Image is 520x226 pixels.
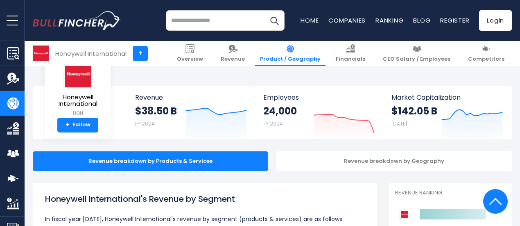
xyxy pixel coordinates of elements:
[463,41,509,66] a: Competitors
[45,193,364,205] h1: Honeywell International's Revenue by Segment
[33,11,121,30] img: bullfincher logo
[336,56,365,63] span: Financials
[135,94,247,101] span: Revenue
[52,110,104,117] small: HON
[33,11,121,30] a: Go to homepage
[413,16,430,25] a: Blog
[395,189,506,196] p: Revenue Ranking
[331,41,370,66] a: Financials
[216,41,250,66] a: Revenue
[263,94,374,101] span: Employees
[52,94,104,107] span: Honeywell International
[263,120,283,127] small: FY 2024
[328,16,366,25] a: Companies
[383,56,450,63] span: CEO Salary / Employees
[264,10,285,31] button: Search
[57,118,98,132] a: +Follow
[276,151,512,171] div: Revenue breakdown by Geography
[255,86,382,139] a: Employees 24,000 FY 2024
[51,60,104,118] a: Honeywell International HON
[440,16,469,25] a: Register
[468,56,504,63] span: Competitors
[391,120,407,127] small: [DATE]
[383,86,511,139] a: Market Capitalization $142.05 B [DATE]
[63,60,92,88] img: HON logo
[260,56,321,63] span: Product / Geography
[391,94,503,101] span: Market Capitalization
[135,105,177,117] strong: $38.50 B
[255,41,326,66] a: Product / Geography
[127,86,255,139] a: Revenue $38.50 B FY 2024
[221,56,245,63] span: Revenue
[133,46,148,61] a: +
[391,105,437,117] strong: $142.05 B
[301,16,319,25] a: Home
[33,46,49,61] img: HON logo
[33,151,268,171] div: Revenue breakdown by Products & Services
[55,49,127,58] div: Honeywell International
[263,105,297,117] strong: 24,000
[479,10,512,31] a: Login
[172,41,208,66] a: Overview
[66,121,70,129] strong: +
[378,41,455,66] a: CEO Salary / Employees
[399,209,410,220] img: Honeywell International competitors logo
[135,120,155,127] small: FY 2024
[45,214,364,224] p: In fiscal year [DATE], Honeywell International's revenue by segment (products & services) are as ...
[177,56,203,63] span: Overview
[375,16,403,25] a: Ranking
